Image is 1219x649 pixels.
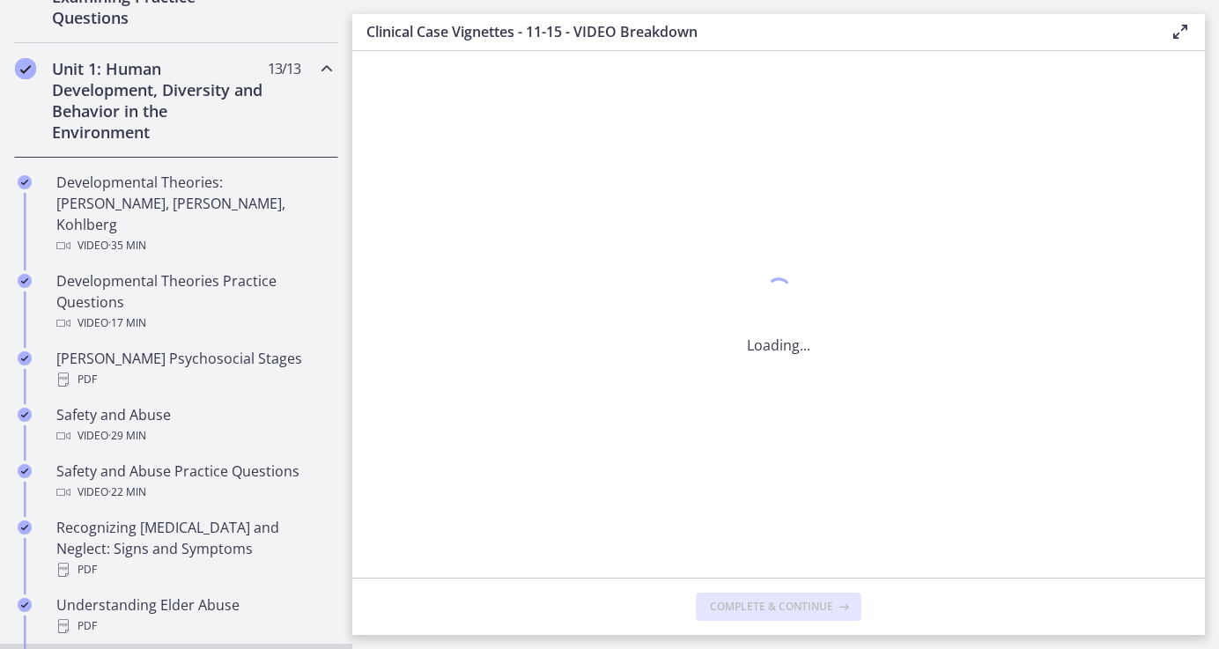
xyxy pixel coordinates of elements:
div: Video [56,482,331,503]
i: Completed [18,274,32,288]
span: · 17 min [108,313,146,334]
span: · 22 min [108,482,146,503]
i: Completed [18,598,32,612]
span: 13 / 13 [268,58,300,79]
div: Safety and Abuse Practice Questions [56,461,331,503]
span: · 35 min [108,235,146,256]
div: PDF [56,369,331,390]
div: PDF [56,559,331,580]
i: Completed [18,175,32,189]
div: Video [56,313,331,334]
div: Developmental Theories: [PERSON_NAME], [PERSON_NAME], Kohlberg [56,172,331,256]
span: · 29 min [108,425,146,446]
p: Loading... [747,335,810,356]
button: Complete & continue [696,593,861,621]
i: Completed [18,351,32,365]
div: Safety and Abuse [56,404,331,446]
div: PDF [56,616,331,637]
div: 1 [747,273,810,313]
i: Completed [18,408,32,422]
div: Video [56,425,331,446]
div: Video [56,235,331,256]
i: Completed [18,520,32,535]
div: Understanding Elder Abuse [56,594,331,637]
div: [PERSON_NAME] Psychosocial Stages [56,348,331,390]
div: Recognizing [MEDICAL_DATA] and Neglect: Signs and Symptoms [56,517,331,580]
i: Completed [15,58,36,79]
h2: Unit 1: Human Development, Diversity and Behavior in the Environment [52,58,267,143]
div: Developmental Theories Practice Questions [56,270,331,334]
i: Completed [18,464,32,478]
span: Complete & continue [710,600,833,614]
h3: Clinical Case Vignettes - 11-15 - VIDEO Breakdown [366,21,1141,42]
